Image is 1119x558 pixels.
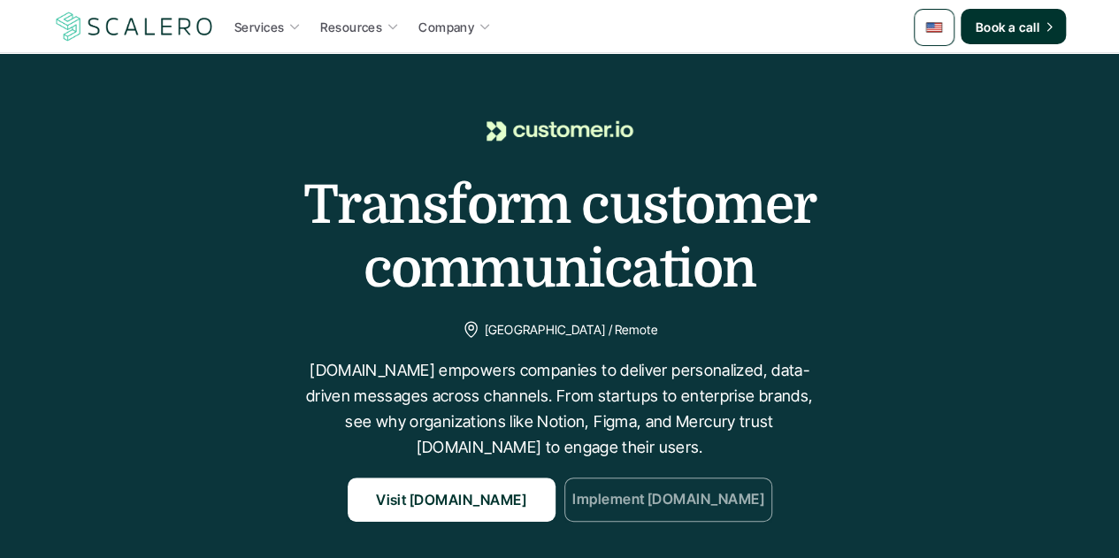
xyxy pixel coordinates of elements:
[53,10,216,43] img: Scalero company logotype
[295,358,825,460] p: [DOMAIN_NAME] empowers companies to deliver personalized, data-driven messages across channels. F...
[564,478,772,522] a: Implement [DOMAIN_NAME]
[53,11,216,42] a: Scalero company logotype
[484,318,656,340] p: [GEOGRAPHIC_DATA] / Remote
[418,18,474,36] p: Company
[234,18,284,36] p: Services
[961,9,1066,44] a: Book a call
[320,18,382,36] p: Resources
[118,173,1002,301] h1: Transform customer communication
[975,18,1039,36] p: Book a call
[376,489,526,512] p: Visit [DOMAIN_NAME]
[348,478,556,522] a: Visit [DOMAIN_NAME]
[925,19,943,36] img: 🇺🇸
[571,489,763,512] p: Implement [DOMAIN_NAME]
